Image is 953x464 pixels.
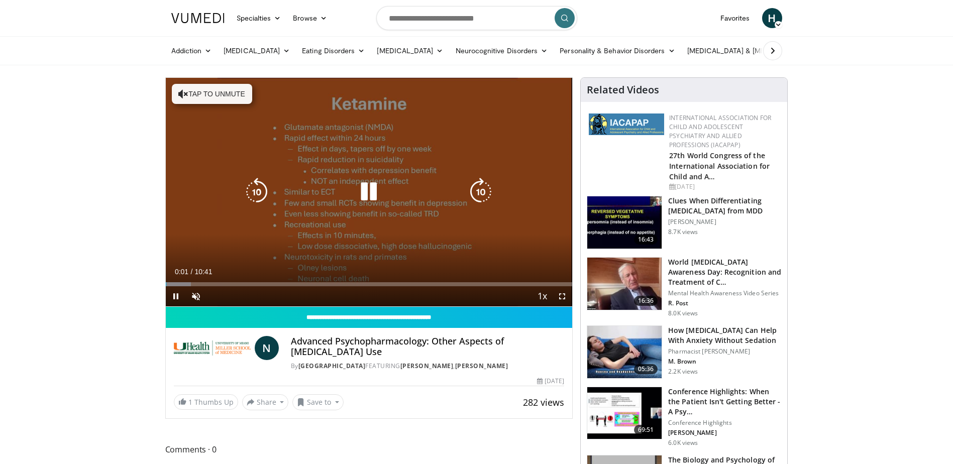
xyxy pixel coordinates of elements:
video-js: Video Player [166,78,573,307]
h4: Related Videos [587,84,659,96]
a: [GEOGRAPHIC_DATA] [298,362,366,370]
p: Mental Health Awareness Video Series [668,289,781,297]
a: Eating Disorders [296,41,371,61]
a: N [255,336,279,360]
a: [MEDICAL_DATA] [371,41,449,61]
p: M. Brown [668,358,781,366]
span: 05:36 [634,364,658,374]
a: 27th World Congress of the International Association for Child and A… [669,151,770,181]
a: 69:51 Conference Highlights: When the Patient Isn't Getting Better - A Psy… Conference Highlights... [587,387,781,447]
a: Browse [287,8,333,28]
button: Tap to unmute [172,84,252,104]
a: [MEDICAL_DATA] [218,41,296,61]
a: Addiction [165,41,218,61]
p: 8.7K views [668,228,698,236]
a: 16:43 Clues When Differentiating [MEDICAL_DATA] from MDD [PERSON_NAME] 8.7K views [587,196,781,249]
span: / [191,268,193,276]
div: By FEATURING , [291,362,564,371]
a: [PERSON_NAME] [455,362,508,370]
img: 7bfe4765-2bdb-4a7e-8d24-83e30517bd33.150x105_q85_crop-smart_upscale.jpg [587,326,662,378]
span: Comments 0 [165,443,573,456]
a: Personality & Behavior Disorders [554,41,681,61]
img: dad9b3bb-f8af-4dab-abc0-c3e0a61b252e.150x105_q85_crop-smart_upscale.jpg [587,258,662,310]
a: 05:36 How [MEDICAL_DATA] Can Help With Anxiety Without Sedation Pharmacist [PERSON_NAME] M. Brown... [587,325,781,379]
a: [MEDICAL_DATA] & [MEDICAL_DATA] [681,41,825,61]
a: Favorites [714,8,756,28]
p: [PERSON_NAME] [668,218,781,226]
span: 10:41 [194,268,212,276]
img: University of Miami [174,336,251,360]
h3: How [MEDICAL_DATA] Can Help With Anxiety Without Sedation [668,325,781,345]
img: 2a9917ce-aac2-4f82-acde-720e532d7410.png.150x105_q85_autocrop_double_scale_upscale_version-0.2.png [589,113,664,135]
h3: Clues When Differentiating [MEDICAL_DATA] from MDD [668,196,781,216]
p: Pharmacist [PERSON_NAME] [668,347,781,356]
input: Search topics, interventions [376,6,577,30]
a: [PERSON_NAME] [400,362,454,370]
button: Pause [166,286,186,306]
p: 8.0K views [668,309,698,317]
a: 1 Thumbs Up [174,394,238,410]
button: Fullscreen [552,286,572,306]
button: Playback Rate [532,286,552,306]
div: [DATE] [537,377,564,386]
a: International Association for Child and Adolescent Psychiatry and Allied Professions (IACAPAP) [669,113,771,149]
p: 6.0K views [668,439,698,447]
button: Share [242,394,289,410]
h4: Advanced Psychopharmacology: Other Aspects of [MEDICAL_DATA] Use [291,336,564,358]
p: 2.2K views [668,368,698,376]
h3: Conference Highlights: When the Patient Isn't Getting Better - A Psy… [668,387,781,417]
a: 16:36 World [MEDICAL_DATA] Awareness Day: Recognition and Treatment of C… Mental Health Awareness... [587,257,781,317]
a: Neurocognitive Disorders [450,41,554,61]
span: 16:36 [634,296,658,306]
h3: World [MEDICAL_DATA] Awareness Day: Recognition and Treatment of C… [668,257,781,287]
img: VuMedi Logo [171,13,225,23]
span: 282 views [523,396,564,408]
p: [PERSON_NAME] [668,429,781,437]
button: Unmute [186,286,206,306]
div: [DATE] [669,182,779,191]
img: 4362ec9e-0993-4580-bfd4-8e18d57e1d49.150x105_q85_crop-smart_upscale.jpg [587,387,662,439]
span: 16:43 [634,235,658,245]
p: Conference Highlights [668,419,781,427]
div: Progress Bar [166,282,573,286]
p: R. Post [668,299,781,307]
a: H [762,8,782,28]
span: 69:51 [634,425,658,435]
span: 1 [188,397,192,407]
button: Save to [292,394,344,410]
img: a6520382-d332-4ed3-9891-ee688fa49237.150x105_q85_crop-smart_upscale.jpg [587,196,662,249]
a: Specialties [231,8,287,28]
span: 0:01 [175,268,188,276]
